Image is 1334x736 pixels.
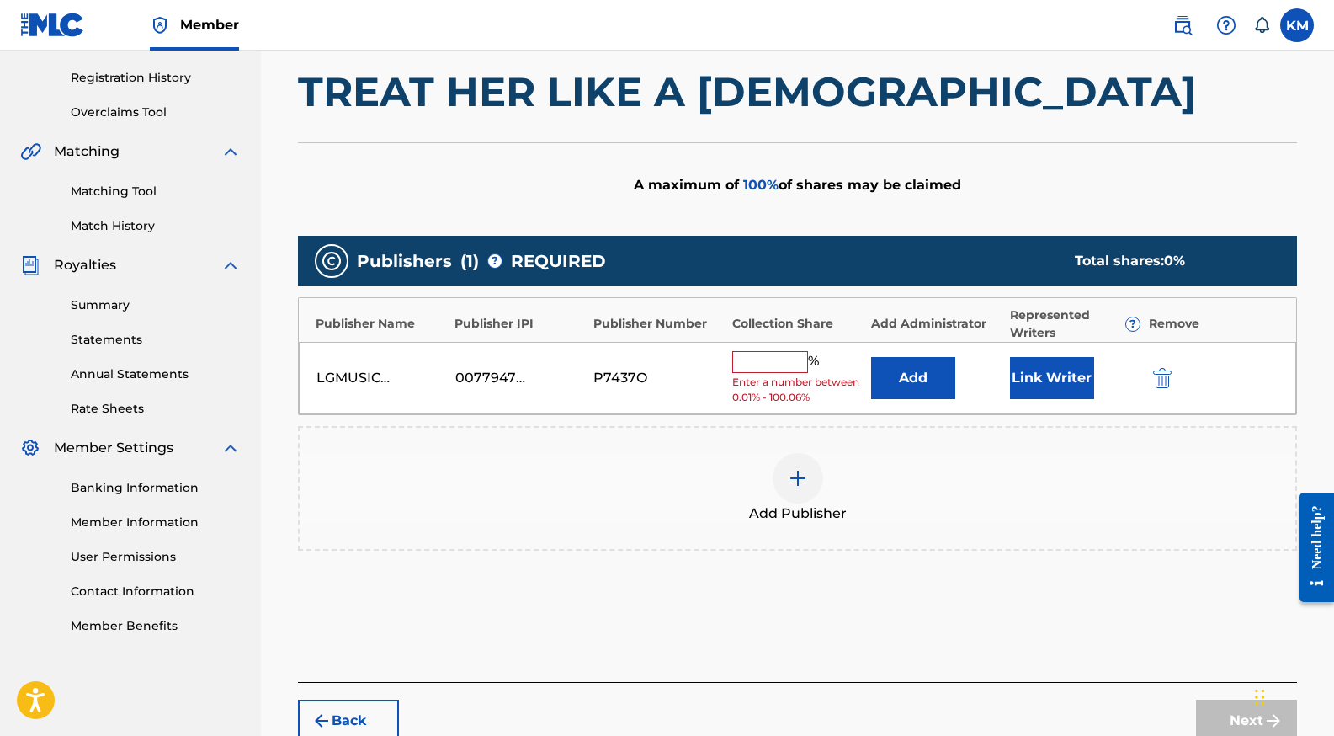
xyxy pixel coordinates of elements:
div: User Menu [1280,8,1314,42]
span: ? [1126,317,1140,331]
a: Member Benefits [71,617,241,635]
span: Member [180,15,239,35]
img: 7ee5dd4eb1f8a8e3ef2f.svg [311,711,332,731]
img: Top Rightsholder [150,15,170,35]
div: Collection Share [732,315,863,333]
span: Add Publisher [749,504,847,524]
div: Publisher IPI [454,315,585,333]
img: publishers [322,251,342,271]
img: Royalties [20,255,40,275]
div: Notifications [1253,17,1270,34]
div: Remove [1149,315,1279,333]
div: Total shares: [1075,251,1263,271]
img: expand [221,141,241,162]
img: help [1216,15,1236,35]
img: add [788,468,808,488]
a: Banking Information [71,479,241,497]
button: Add [871,357,955,399]
div: Publisher Number [593,315,724,333]
span: 0 % [1164,253,1185,269]
div: Represented Writers [1010,307,1140,342]
div: A maximum of of shares may be claimed [298,142,1297,227]
img: MLC Logo [20,13,85,37]
a: Summary [71,296,241,314]
a: Contact Information [71,583,241,600]
a: Registration History [71,69,241,87]
a: Annual Statements [71,365,241,383]
div: Drag [1255,672,1265,723]
span: 100 % [743,177,779,193]
a: User Permissions [71,548,241,566]
span: ? [488,254,502,268]
span: Publishers [357,248,452,274]
img: Matching [20,141,41,162]
img: search [1172,15,1193,35]
div: Publisher Name [316,315,446,333]
span: ( 1 ) [460,248,479,274]
span: REQUIRED [511,248,606,274]
a: Match History [71,217,241,235]
span: Member Settings [54,438,173,458]
span: Matching [54,141,120,162]
a: Rate Sheets [71,400,241,418]
a: Overclaims Tool [71,104,241,121]
img: expand [221,438,241,458]
div: Add Administrator [871,315,1002,333]
span: % [808,351,823,373]
span: Royalties [54,255,116,275]
button: Link Writer [1010,357,1094,399]
iframe: Resource Center [1287,480,1334,616]
img: 12a2ab48e56ec057fbd8.svg [1153,368,1172,388]
h1: TREAT HER LIKE A [DEMOGRAPHIC_DATA] [298,67,1297,117]
img: Member Settings [20,438,40,458]
span: Enter a number between 0.01% - 100.06% [732,375,863,405]
a: Statements [71,331,241,349]
img: expand [221,255,241,275]
a: Public Search [1166,8,1199,42]
a: Member Information [71,514,241,531]
div: Help [1209,8,1243,42]
a: Matching Tool [71,183,241,200]
iframe: Chat Widget [1250,655,1334,736]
